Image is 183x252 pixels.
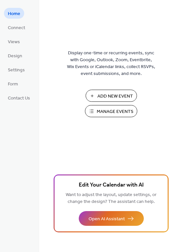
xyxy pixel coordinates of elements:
button: Add New Event [86,90,137,102]
a: Views [4,36,24,47]
span: Connect [8,25,25,31]
span: Home [8,10,20,17]
a: Settings [4,64,29,75]
a: Connect [4,22,29,33]
span: Add New Event [97,93,133,100]
span: Contact Us [8,95,30,102]
span: Edit Your Calendar with AI [79,181,144,190]
span: Settings [8,67,25,74]
a: Home [4,8,24,19]
span: Display one-time or recurring events, sync with Google, Outlook, Zoom, Eventbrite, Wix Events or ... [67,50,155,77]
button: Open AI Assistant [79,211,144,226]
a: Form [4,78,22,89]
span: Want to adjust the layout, update settings, or change the design? The assistant can help. [66,190,157,206]
a: Design [4,50,26,61]
span: Views [8,39,20,45]
span: Open AI Assistant [89,216,125,223]
button: Manage Events [85,105,137,117]
span: Design [8,53,22,60]
span: Manage Events [97,108,133,115]
span: Form [8,81,18,88]
a: Contact Us [4,92,34,103]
